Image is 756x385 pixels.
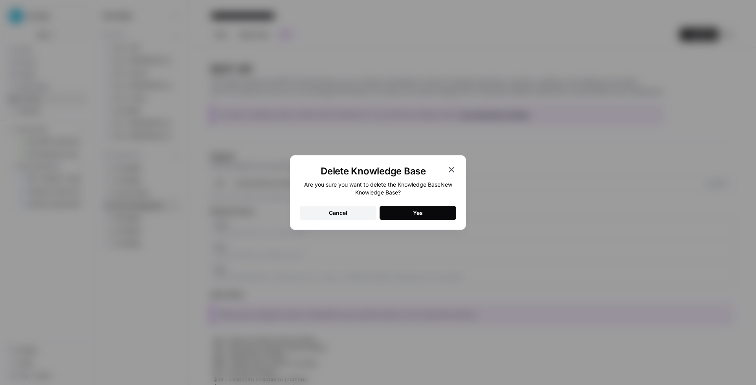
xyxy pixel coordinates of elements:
[380,206,456,220] button: Yes
[300,206,376,220] button: Cancel
[329,209,347,217] div: Cancel
[300,165,447,178] h1: Delete Knowledge Base
[413,209,423,217] div: Yes
[300,181,456,196] div: Are you sure you want to delete the Knowledge Base New Knowledge Base ?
